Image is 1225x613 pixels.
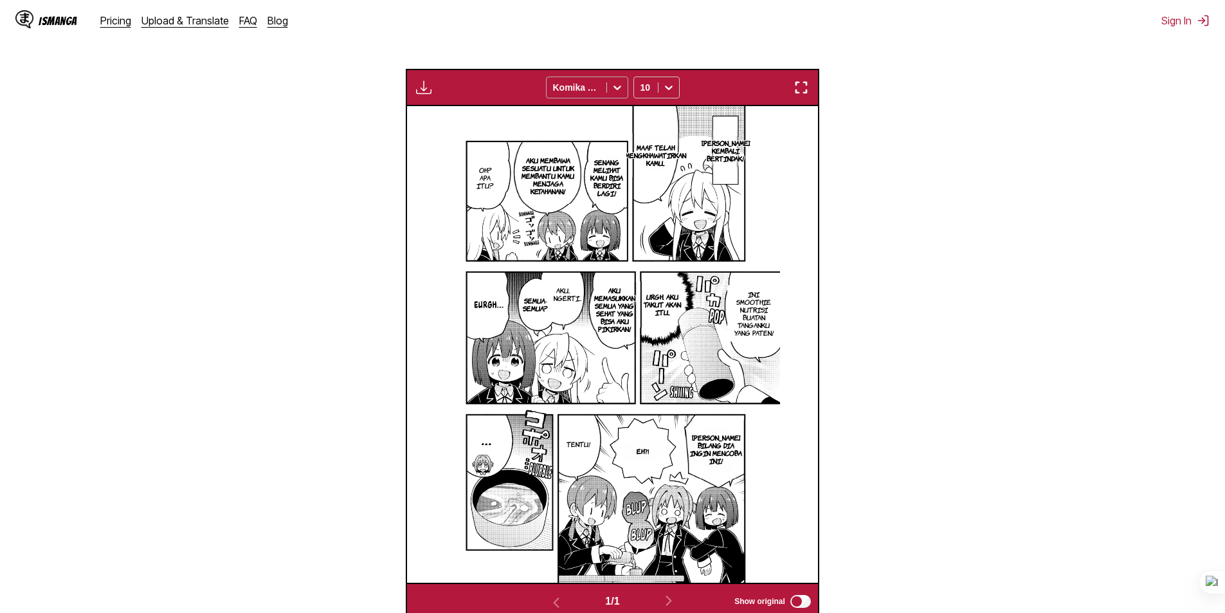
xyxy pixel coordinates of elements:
[734,597,785,606] span: Show original
[588,156,626,199] p: SENANG MELIHAT KAMU BISA BERDIRI LAGI!
[474,163,496,192] p: OH? APA ITU?
[518,294,554,315] p: SEMUA- SEMUA?
[1161,14,1210,27] button: Sign In
[794,80,809,95] img: Enter fullscreen
[100,14,131,27] a: Pricing
[268,14,288,27] a: Blog
[590,284,640,335] p: AKU MEMASUKKAN SEMUA YANG SEHAT YANG BISA AKU PIKIRKAN!
[699,136,752,165] p: [PERSON_NAME] KEMBALI BERTINDAK!
[15,10,33,28] img: IsManga Logo
[564,437,593,450] p: TENTU!
[605,596,619,607] span: 1 / 1
[730,288,777,339] p: INI SMOOTHIE NUTRISI BUATAN TANGANKU YANG PATEN!
[15,10,100,31] a: IsManga LogoIsManga
[39,15,77,27] div: IsManga
[445,106,780,583] img: Manga Panel
[515,154,581,197] p: AKU MEMBAWA SESUATU UNTUK MEMBANTU KAMU MENJAGA KETAHANAN!
[634,444,651,457] p: EH⁈
[239,14,257,27] a: FAQ
[1197,14,1210,27] img: Sign out
[416,80,431,95] img: Download translated images
[549,595,564,610] img: Previous page
[622,141,689,169] p: MAAF TELAH MENGKHAWATIRKAN KAMU...
[542,284,585,304] p: AKU... MENGERTI...
[790,595,811,608] input: Show original
[640,290,685,318] p: URGH.. AKU TAKUT AKAN ITU...
[661,593,676,608] img: Next page
[685,431,747,467] p: [PERSON_NAME] BILANG DIA INGIN MENCOBA INI!
[141,14,229,27] a: Upload & Translate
